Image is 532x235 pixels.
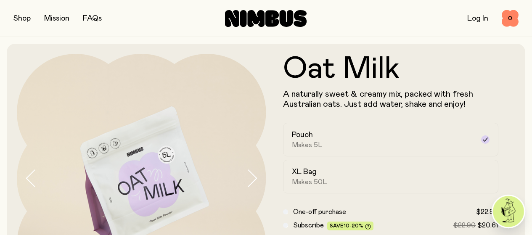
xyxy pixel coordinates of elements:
h1: Oat Milk [283,54,499,84]
p: A naturally sweet & creamy mix, packed with fresh Australian oats. Just add water, shake and enjoy! [283,89,499,109]
span: 10-20% [344,223,363,228]
span: Makes 5L [292,141,323,149]
h2: Pouch [292,130,313,140]
span: $22.90 [453,222,476,229]
img: agent [493,196,524,227]
span: $22.90 [476,209,498,215]
span: Subscribe [293,222,324,229]
a: Mission [44,15,69,22]
span: Save [330,223,371,230]
button: 0 [502,10,519,27]
span: $20.61 [477,222,498,229]
span: One-off purchase [293,209,346,215]
a: Log In [467,15,488,22]
a: FAQs [83,15,102,22]
span: Makes 50L [292,178,327,186]
h2: XL Bag [292,167,317,177]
